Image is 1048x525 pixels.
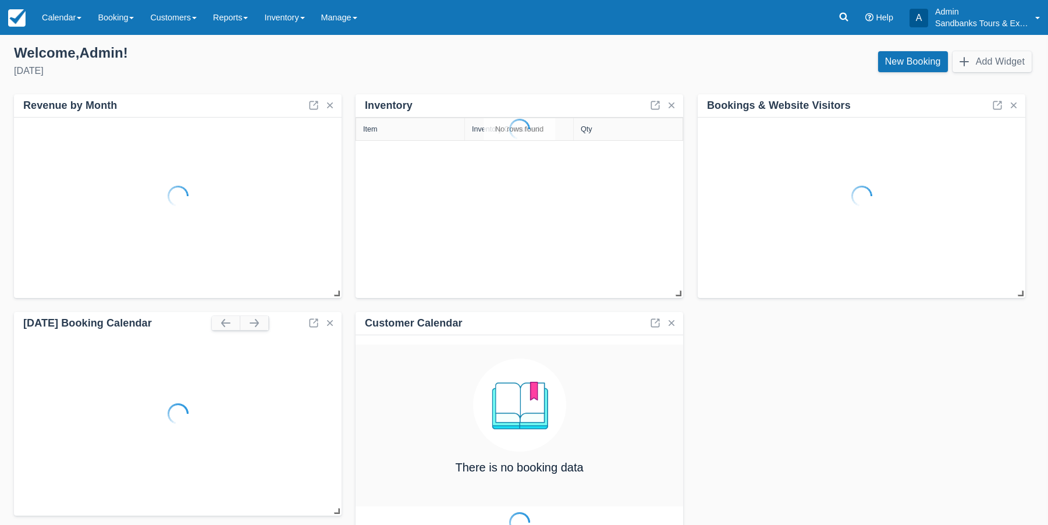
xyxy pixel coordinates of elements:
div: Welcome , Admin ! [14,44,515,62]
span: Help [876,13,893,22]
a: New Booking [878,51,948,72]
i: Help [865,13,873,22]
div: A [910,9,928,27]
div: [DATE] [14,64,515,78]
button: Add Widget [953,51,1032,72]
img: checkfront-main-nav-mini-logo.png [8,9,26,27]
div: Inventory [365,99,413,112]
p: Admin [935,6,1028,17]
p: Sandbanks Tours & Experiences [935,17,1028,29]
